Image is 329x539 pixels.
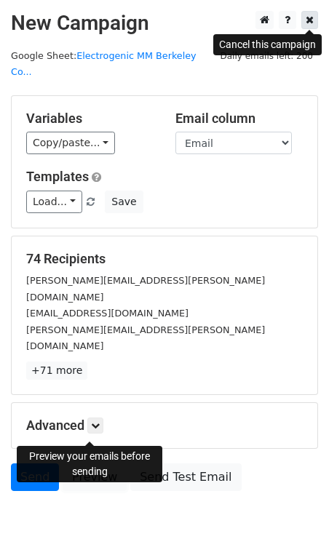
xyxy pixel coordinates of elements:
a: Templates [26,169,89,184]
h5: Email column [175,111,303,127]
button: Save [105,191,143,213]
a: Electrogenic MM Berkeley Co... [11,50,197,78]
a: Send [11,463,59,491]
h5: 74 Recipients [26,251,303,267]
small: [PERSON_NAME][EMAIL_ADDRESS][PERSON_NAME][DOMAIN_NAME] [26,275,265,303]
h5: Advanced [26,418,303,434]
iframe: Chat Widget [256,469,329,539]
a: Daily emails left: 200 [215,50,318,61]
a: Load... [26,191,82,213]
h5: Variables [26,111,154,127]
a: Copy/paste... [26,132,115,154]
small: [PERSON_NAME][EMAIL_ADDRESS][PERSON_NAME][DOMAIN_NAME] [26,324,265,352]
small: [EMAIL_ADDRESS][DOMAIN_NAME] [26,308,189,319]
a: Send Test Email [130,463,241,491]
a: +71 more [26,362,87,380]
h2: New Campaign [11,11,318,36]
div: Cancel this campaign [213,34,322,55]
small: Google Sheet: [11,50,197,78]
div: Preview your emails before sending [17,446,162,482]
